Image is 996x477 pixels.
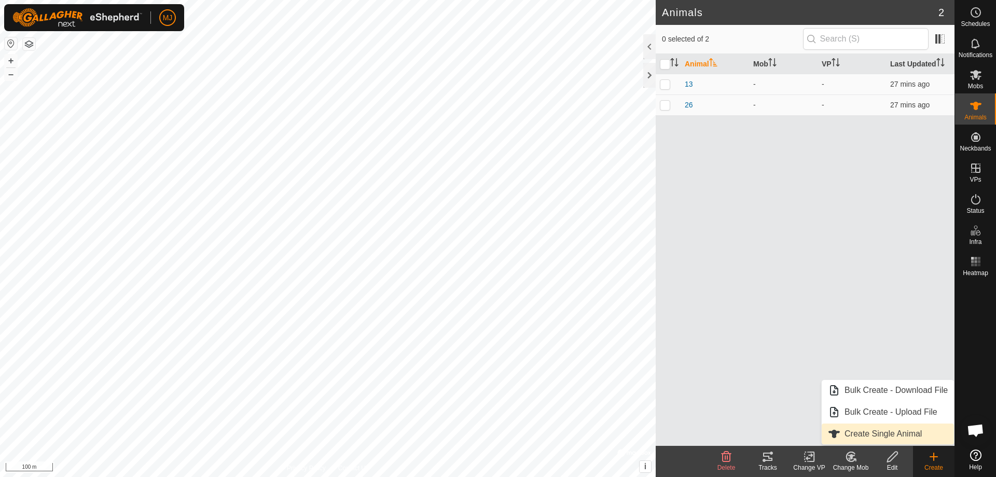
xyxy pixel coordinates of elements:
[955,445,996,474] a: Help
[960,145,991,152] span: Neckbands
[969,239,981,245] span: Infra
[872,463,913,472] div: Edit
[23,38,35,50] button: Map Layers
[5,54,17,67] button: +
[845,384,948,397] span: Bulk Create - Download File
[936,60,945,68] p-sorticon: Activate to sort
[886,54,955,74] th: Last Updated
[913,463,955,472] div: Create
[960,415,991,446] a: Open chat
[709,60,717,68] p-sorticon: Activate to sort
[685,79,693,90] span: 13
[747,463,789,472] div: Tracks
[789,463,830,472] div: Change VP
[966,208,984,214] span: Status
[753,79,813,90] div: -
[959,52,992,58] span: Notifications
[5,68,17,80] button: –
[822,402,954,423] li: Bulk Create - Upload File
[963,270,988,276] span: Heatmap
[970,176,981,183] span: VPs
[749,54,818,74] th: Mob
[961,21,990,27] span: Schedules
[670,60,679,68] p-sorticon: Activate to sort
[753,100,813,111] div: -
[968,83,983,89] span: Mobs
[969,464,982,470] span: Help
[890,80,930,88] span: 29 Aug 2025, 10:00 am
[768,60,777,68] p-sorticon: Activate to sort
[717,464,736,471] span: Delete
[822,380,954,401] li: Bulk Create - Download File
[845,428,922,440] span: Create Single Animal
[644,462,646,471] span: i
[832,60,840,68] p-sorticon: Activate to sort
[845,406,937,418] span: Bulk Create - Upload File
[822,424,954,444] li: Create Single Animal
[803,28,929,50] input: Search (S)
[681,54,749,74] th: Animal
[938,5,944,20] span: 2
[163,12,173,23] span: MJ
[818,54,886,74] th: VP
[338,464,369,473] a: Contact Us
[890,101,930,109] span: 29 Aug 2025, 10:00 am
[685,100,693,111] span: 26
[662,6,938,19] h2: Animals
[964,114,987,120] span: Animals
[640,461,651,472] button: i
[5,37,17,50] button: Reset Map
[822,80,824,88] app-display-virtual-paddock-transition: -
[662,34,803,45] span: 0 selected of 2
[12,8,142,27] img: Gallagher Logo
[822,101,824,109] app-display-virtual-paddock-transition: -
[830,463,872,472] div: Change Mob
[287,464,326,473] a: Privacy Policy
